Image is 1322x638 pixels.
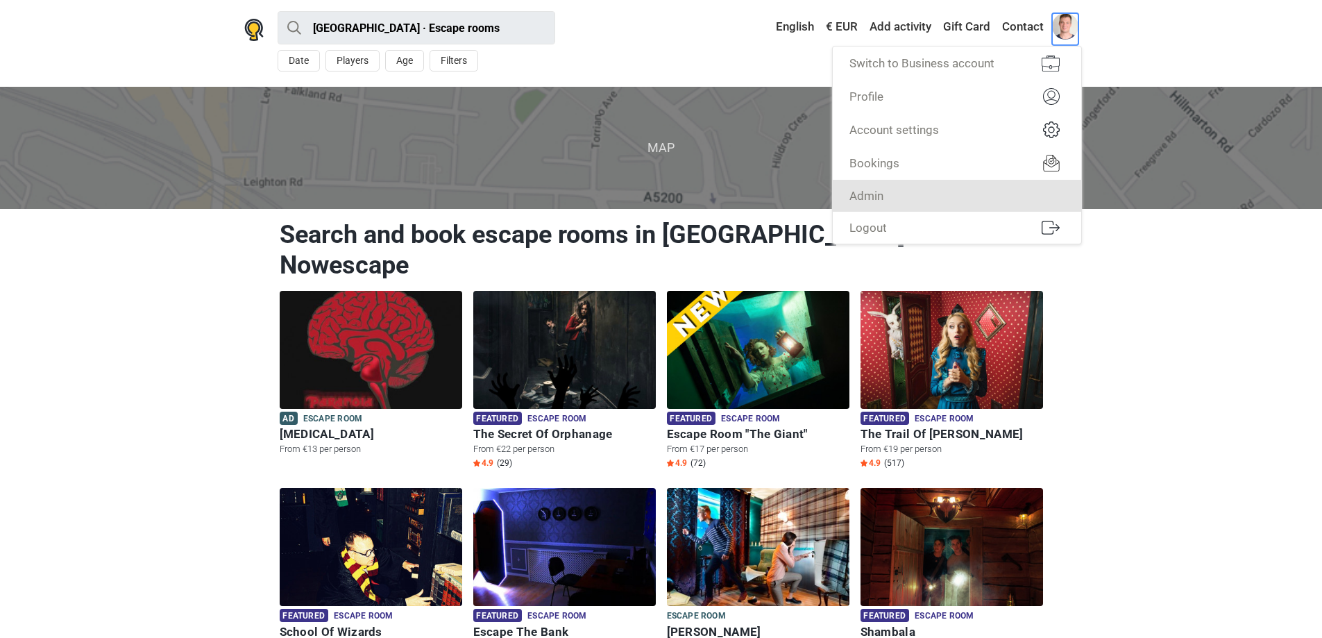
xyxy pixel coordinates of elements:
[861,427,1043,442] h6: The Trail Of [PERSON_NAME]
[999,15,1047,40] a: Contact
[861,457,881,469] span: 4.9
[940,15,994,40] a: Gift Card
[497,457,512,469] span: (29)
[278,50,320,72] button: Date
[473,412,522,425] span: Featured
[861,291,1043,409] img: The Trail Of Alice
[385,50,424,72] button: Age
[473,291,656,472] a: The Secret Of Orphanage Featured Escape room The Secret Of Orphanage From €22 per person Star4.9 ...
[473,291,656,409] img: The Secret Of Orphanage
[667,609,726,624] span: Escape room
[325,50,380,72] button: Players
[280,412,298,425] span: Ad
[667,412,715,425] span: Featured
[763,15,817,40] a: English
[244,19,264,41] img: Nowescape logo
[527,412,586,427] span: Escape room
[861,609,909,622] span: Featured
[833,80,1081,113] a: Profile
[667,457,687,469] span: 4.9
[303,412,362,427] span: Escape room
[866,15,935,40] a: Add activity
[667,488,849,606] img: Sherlock Holmes
[884,457,904,469] span: (517)
[280,291,462,459] a: Paranoia Ad Escape room [MEDICAL_DATA] From €13 per person
[473,460,480,467] img: Star
[473,443,656,455] p: From €22 per person
[833,180,1081,212] a: Admin
[861,460,867,467] img: Star
[721,412,780,427] span: Escape room
[527,609,586,624] span: Escape room
[473,457,493,469] span: 4.9
[280,219,1043,280] h1: Search and book escape rooms in [GEOGRAPHIC_DATA] on Nowescape
[473,488,656,606] img: Escape The Bank
[833,146,1081,180] a: Bookings
[667,443,849,455] p: From €17 per person
[280,291,462,409] img: Paranoia
[280,443,462,455] p: From €13 per person
[861,291,1043,472] a: The Trail Of Alice Featured Escape room The Trail Of [PERSON_NAME] From €19 per person Star4.9 (517)
[861,443,1043,455] p: From €19 per person
[690,457,706,469] span: (72)
[280,427,462,442] h6: [MEDICAL_DATA]
[915,412,974,427] span: Escape room
[280,609,328,622] span: Featured
[667,291,849,472] a: Escape Room "The Giant" Featured Escape room Escape Room "The Giant" From €17 per person Star4.9 ...
[667,460,674,467] img: Star
[833,47,1081,80] a: Switch to Business account
[667,427,849,442] h6: Escape Room "The Giant"
[334,609,393,624] span: Escape room
[667,291,849,409] img: Escape Room "The Giant"
[473,427,656,442] h6: The Secret Of Orphanage
[280,488,462,606] img: School Of Wizards
[278,11,555,44] input: try “London”
[833,113,1081,146] a: Account settings
[833,212,1081,244] a: Logout
[822,15,861,40] a: € EUR
[861,488,1043,606] img: Shambala
[915,609,974,624] span: Escape room
[1043,121,1060,138] img: Account settings
[861,412,909,425] span: Featured
[473,609,522,622] span: Featured
[430,50,478,72] button: Filters
[766,22,776,32] img: English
